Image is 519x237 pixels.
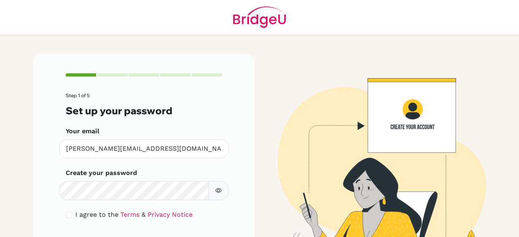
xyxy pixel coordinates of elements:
span: I agree to the [75,211,118,218]
h3: Set up your password [66,105,222,117]
span: & [142,211,146,218]
span: Step 1 of 5 [66,92,90,98]
a: Privacy Notice [148,211,193,218]
label: Create your password [66,168,137,178]
a: Terms [120,211,139,218]
input: Insert your email* [59,139,229,158]
label: Your email [66,126,99,136]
